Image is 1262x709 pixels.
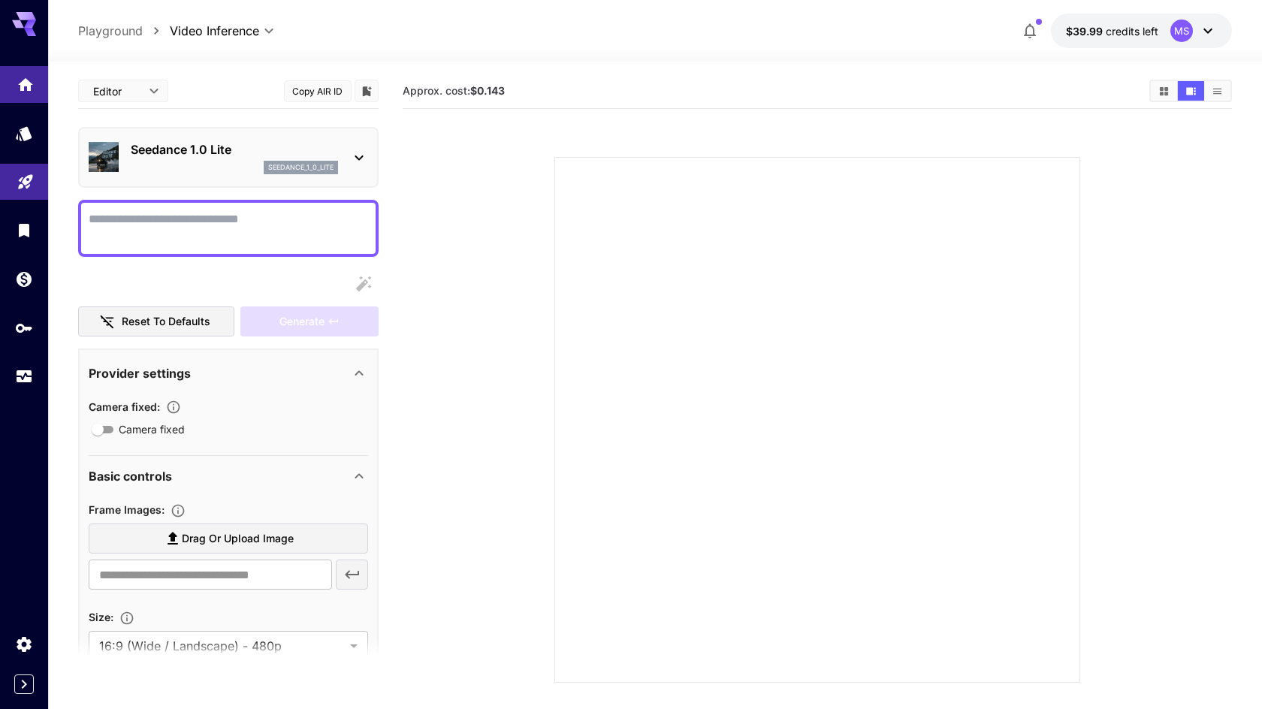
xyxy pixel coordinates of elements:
div: API Keys [15,318,33,337]
span: $39.99 [1066,25,1106,38]
div: Provider settings [89,355,368,391]
button: Show media in grid view [1151,81,1177,101]
button: Copy AIR ID [284,80,352,102]
p: Basic controls [89,467,172,485]
button: Adjust the dimensions of the generated image by specifying its width and height in pixels, or sel... [113,611,140,626]
span: credits left [1106,25,1158,38]
div: Settings [15,635,33,653]
p: seedance_1_0_lite [268,162,334,173]
button: Expand sidebar [14,674,34,694]
span: Video Inference [170,22,259,40]
span: 16:9 (Wide / Landscape) - 480p [99,637,344,655]
p: Provider settings [89,364,191,382]
span: Camera fixed : [89,400,160,413]
span: Approx. cost: [403,84,505,97]
div: Seedance 1.0 Liteseedance_1_0_lite [89,134,368,180]
div: Playground [17,168,35,187]
a: Playground [78,22,143,40]
span: Frame Images : [89,503,165,516]
button: Add to library [360,82,373,100]
span: Editor [93,83,140,99]
span: Camera fixed [119,421,185,437]
span: Size : [89,611,113,623]
b: $0.143 [470,84,505,97]
div: Basic controls [89,458,368,494]
nav: breadcrumb [78,22,170,40]
div: MS [1170,20,1193,42]
button: Show media in video view [1178,81,1204,101]
div: $39.99106 [1066,23,1158,39]
button: Reset to defaults [78,306,234,337]
span: Drag or upload image [182,529,294,548]
div: Library [15,221,33,240]
div: Show media in grid viewShow media in video viewShow media in list view [1149,80,1232,102]
div: Home [17,71,35,89]
label: Drag or upload image [89,523,368,554]
button: $39.99106MS [1051,14,1232,48]
div: Models [15,124,33,143]
div: Usage [15,367,33,386]
p: Seedance 1.0 Lite [131,140,338,158]
div: Wallet [15,270,33,288]
button: Upload frame images. [165,503,192,518]
button: Show media in list view [1204,81,1230,101]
